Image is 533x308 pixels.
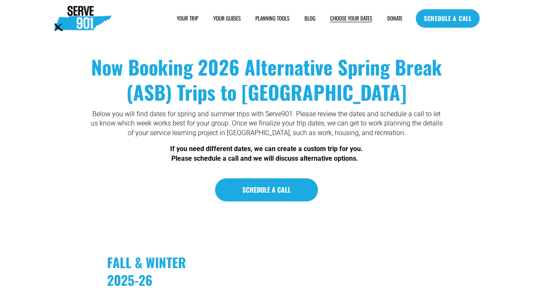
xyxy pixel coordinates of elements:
img: Serve901 [53,6,111,31]
a: folder dropdown [255,14,289,23]
strong: FALL & WINTER 2025-26 [107,253,189,290]
strong: Now Booking 2026 Alternative Spring Break (ASB) Trips to [GEOGRAPHIC_DATA] [91,52,447,106]
p: Below you will find dates for spring and summer trips with Serve901. Please review the dates and ... [89,110,444,138]
a: YOUR GUIDES [213,14,241,23]
a: SCHEDULE A CALL [215,178,318,201]
a: SCHEDULE A CALL [416,9,480,28]
a: folder dropdown [177,14,198,23]
a: BLOG [305,14,315,23]
span: YOUR TRIP [177,15,198,22]
a: CHOOSE YOUR DATES [330,14,372,23]
span: PLANNING TOOLS [255,15,289,22]
a: DONATE [387,14,402,23]
strong: If you need different dates, we can create a custom trip for you. Please schedule a call and we w... [170,145,363,162]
